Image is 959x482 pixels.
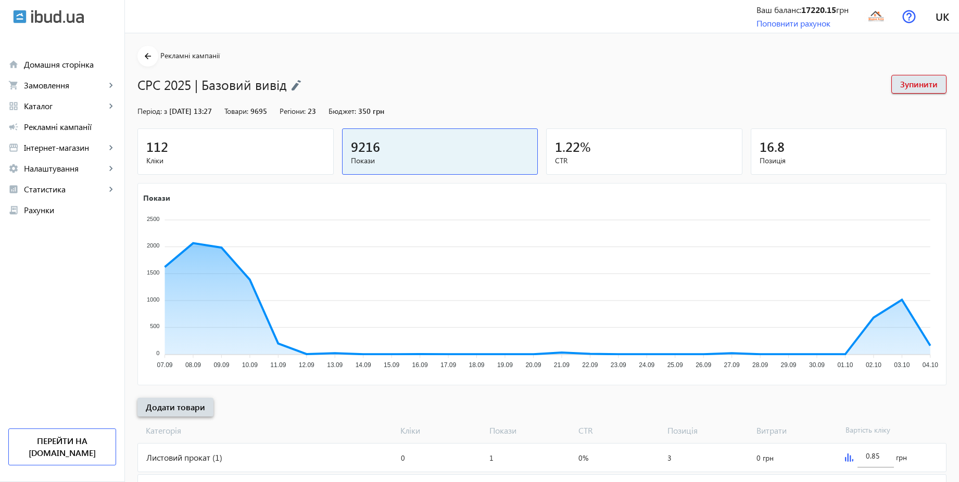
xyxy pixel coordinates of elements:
mat-icon: keyboard_arrow_right [106,184,116,194]
span: Позиція [760,155,938,166]
tspan: 07.09 [157,361,172,369]
span: Позиція [663,425,752,436]
tspan: 20.09 [525,361,541,369]
text: Покази [143,192,170,202]
span: Рахунки [24,205,116,215]
img: graph.svg [845,453,853,462]
tspan: 22.09 [582,361,598,369]
tspan: 24.09 [639,361,654,369]
span: Кліки [396,425,485,436]
span: 9695 [250,106,267,116]
tspan: 17.09 [440,361,456,369]
tspan: 30.09 [809,361,825,369]
h1: CPC 2025 | Базовий вивід [137,75,881,94]
tspan: 19.09 [497,361,513,369]
tspan: 18.09 [469,361,484,369]
span: Додати товари [146,401,205,413]
span: Замовлення [24,80,106,90]
span: Рекламні кампанії [160,50,220,60]
span: Товари: [224,106,248,116]
mat-icon: shopping_cart [8,80,19,90]
span: 23 [308,106,316,116]
span: % [580,138,591,155]
tspan: 12.09 [299,361,314,369]
span: 1.22 [555,138,580,155]
tspan: 27.09 [724,361,740,369]
span: Рекламні кампанії [24,122,116,132]
tspan: 09.09 [213,361,229,369]
span: Вартість кліку [841,425,930,436]
tspan: 29.09 [781,361,797,369]
tspan: 23.09 [611,361,626,369]
span: 0 [401,453,405,463]
tspan: 03.10 [894,361,910,369]
mat-icon: analytics [8,184,19,194]
div: Ваш баланс: грн [756,4,849,16]
mat-icon: campaign [8,122,19,132]
span: Регіони: [280,106,306,116]
tspan: 02.10 [866,361,881,369]
span: 16.8 [760,138,785,155]
tspan: 10.09 [242,361,258,369]
img: ibud_text.svg [31,10,84,23]
span: Покази [485,425,574,436]
tspan: 04.10 [923,361,938,369]
tspan: 500 [150,323,159,329]
tspan: 2500 [147,215,159,222]
img: ibud.svg [13,10,27,23]
span: 3 [667,453,672,463]
button: Зупинити [891,75,947,94]
button: Додати товари [137,398,213,416]
mat-icon: keyboard_arrow_right [106,101,116,111]
span: Налаштування [24,163,106,174]
tspan: 14.09 [356,361,371,369]
tspan: 2000 [147,242,159,249]
span: Покази [351,155,529,166]
mat-icon: keyboard_arrow_right [106,80,116,90]
tspan: 26.09 [696,361,711,369]
span: 0% [578,453,588,463]
span: 9216 [351,138,380,155]
span: Інтернет-магазин [24,142,106,153]
span: [DATE] 13:27 [169,106,212,116]
b: 17220.15 [801,4,836,15]
span: Бюджет: [329,106,356,116]
mat-icon: home [8,59,19,70]
a: Перейти на [DOMAIN_NAME] [8,428,116,465]
tspan: 01.10 [837,361,853,369]
tspan: 0 [156,350,159,356]
tspan: 25.09 [667,361,683,369]
span: 112 [146,138,168,155]
span: Каталог [24,101,106,111]
mat-icon: keyboard_arrow_right [106,142,116,153]
span: Кліки [146,155,325,166]
span: CTR [555,155,734,166]
div: Листовий прокат (1) [138,444,397,472]
tspan: 1500 [147,269,159,276]
span: 0 грн [756,453,774,463]
span: Витрати [752,425,841,436]
mat-icon: arrow_back [142,50,155,63]
tspan: 16.09 [412,361,428,369]
span: 1 [489,453,494,463]
span: Статистика [24,184,106,194]
mat-icon: grid_view [8,101,19,111]
span: Період: з [137,106,167,116]
span: Зупинити [900,79,938,90]
span: CTR [574,425,663,436]
tspan: 1000 [147,296,159,302]
mat-icon: settings [8,163,19,174]
mat-icon: receipt_long [8,205,19,215]
tspan: 11.09 [270,361,286,369]
mat-icon: storefront [8,142,19,153]
tspan: 15.09 [384,361,399,369]
tspan: 13.09 [327,361,343,369]
tspan: 28.09 [752,361,768,369]
span: Домашня сторінка [24,59,116,70]
span: грн [896,452,907,463]
span: uk [936,10,949,23]
span: 350 грн [358,106,384,116]
tspan: 21.09 [554,361,570,369]
mat-icon: keyboard_arrow_right [106,163,116,174]
span: Категорія [137,425,396,436]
